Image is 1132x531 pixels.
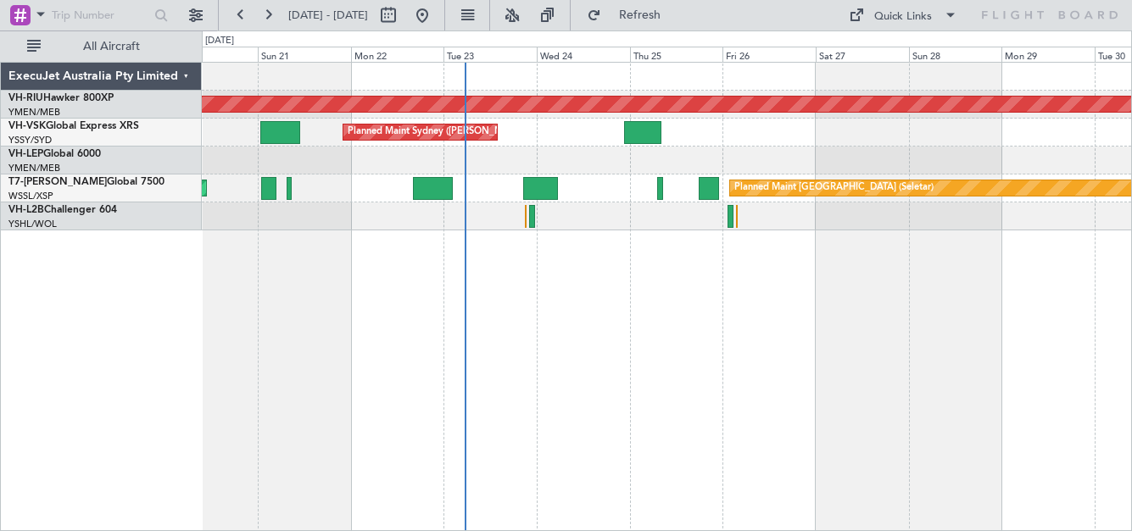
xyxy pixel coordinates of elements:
a: WSSL/XSP [8,190,53,202]
a: YSSY/SYD [8,134,52,147]
span: Refresh [605,9,676,21]
div: Sat 27 [816,47,909,62]
a: YMEN/MEB [8,106,60,119]
button: Quick Links [840,2,966,29]
span: All Aircraft [44,41,179,53]
div: Planned Maint [GEOGRAPHIC_DATA] (Seletar) [734,175,934,201]
a: YMEN/MEB [8,162,60,174]
span: VH-L2B [8,205,44,215]
div: Planned Maint Sydney ([PERSON_NAME] Intl) [348,119,544,145]
div: Thu 25 [630,47,723,62]
a: VH-RIUHawker 800XP [8,93,114,103]
span: T7-[PERSON_NAME] [8,177,107,187]
a: VH-L2BChallenger 604 [8,205,117,215]
button: Refresh [579,2,681,29]
a: VH-LEPGlobal 6000 [8,149,101,159]
div: Quick Links [874,8,932,25]
div: [DATE] [205,34,234,48]
a: VH-VSKGlobal Express XRS [8,121,139,131]
div: Tue 23 [443,47,537,62]
a: T7-[PERSON_NAME]Global 7500 [8,177,165,187]
span: [DATE] - [DATE] [288,8,368,23]
span: VH-RIU [8,93,43,103]
input: Trip Number [52,3,149,28]
div: Sat 20 [165,47,258,62]
a: YSHL/WOL [8,218,57,230]
div: Wed 24 [537,47,630,62]
button: All Aircraft [19,33,184,60]
span: VH-LEP [8,149,43,159]
div: Sun 21 [258,47,351,62]
span: VH-VSK [8,121,46,131]
div: Mon 22 [351,47,444,62]
div: Mon 29 [1001,47,1095,62]
div: Fri 26 [722,47,816,62]
div: Sun 28 [909,47,1002,62]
